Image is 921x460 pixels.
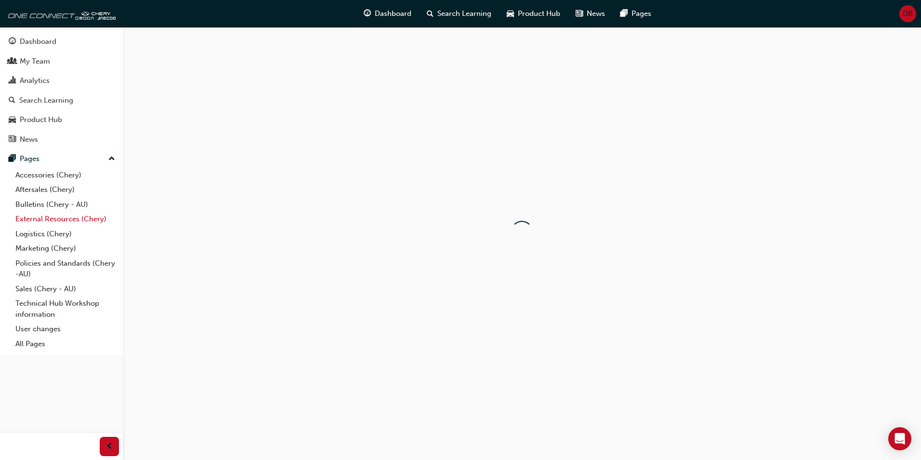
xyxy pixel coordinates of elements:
div: Product Hub [20,114,62,125]
a: Logistics (Chery) [12,227,119,242]
div: Search Learning [19,95,73,106]
a: Bulletins (Chery - AU) [12,197,119,212]
div: My Team [20,56,50,67]
a: search-iconSearch Learning [419,4,499,24]
a: Sales (Chery - AU) [12,282,119,297]
a: All Pages [12,337,119,352]
a: My Team [4,53,119,70]
span: Pages [632,8,651,19]
span: guage-icon [9,38,16,46]
a: Aftersales (Chery) [12,182,119,197]
a: User changes [12,322,119,337]
div: Pages [20,153,39,164]
a: Dashboard [4,33,119,51]
span: News [587,8,605,19]
span: up-icon [108,153,115,165]
a: guage-iconDashboard [356,4,419,24]
a: Product Hub [4,111,119,129]
span: news-icon [576,8,583,20]
a: Analytics [4,72,119,90]
a: External Resources (Chery) [12,212,119,227]
span: search-icon [427,8,434,20]
div: News [20,134,38,145]
a: News [4,131,119,149]
span: car-icon [507,8,514,20]
span: car-icon [9,116,16,124]
span: guage-icon [364,8,371,20]
a: Policies and Standards (Chery -AU) [12,256,119,282]
a: Search Learning [4,92,119,109]
a: Marketing (Chery) [12,241,119,256]
a: Technical Hub Workshop information [12,296,119,322]
a: car-iconProduct Hub [499,4,568,24]
span: pages-icon [620,8,628,20]
button: DashboardMy TeamAnalyticsSearch LearningProduct HubNews [4,31,119,150]
span: pages-icon [9,155,16,163]
span: Product Hub [518,8,560,19]
span: search-icon [9,96,15,105]
button: Pages [4,150,119,168]
div: Open Intercom Messenger [888,427,911,450]
div: Analytics [20,75,50,86]
a: pages-iconPages [613,4,659,24]
span: prev-icon [106,441,113,453]
a: Accessories (Chery) [12,168,119,183]
span: chart-icon [9,77,16,85]
div: Dashboard [20,36,56,47]
span: Search Learning [437,8,491,19]
button: DB [899,5,916,22]
span: people-icon [9,57,16,66]
span: Dashboard [375,8,411,19]
span: news-icon [9,135,16,144]
a: news-iconNews [568,4,613,24]
span: DB [903,8,913,19]
img: oneconnect [5,4,116,23]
